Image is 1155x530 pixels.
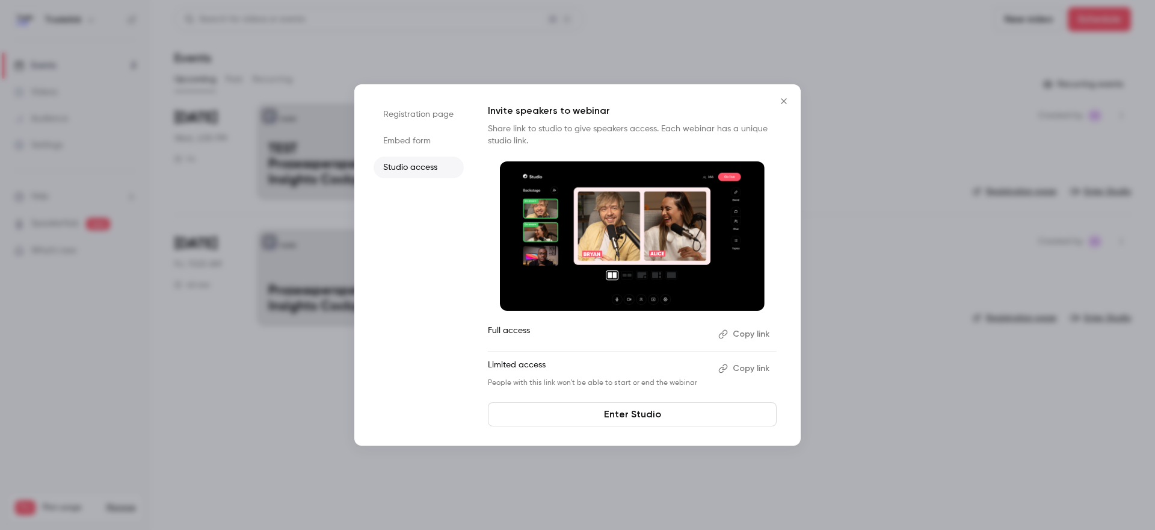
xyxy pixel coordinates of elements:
button: Copy link [713,325,777,344]
p: Invite speakers to webinar [488,104,777,118]
img: Invite speakers to webinar [500,161,765,311]
p: People with this link won't be able to start or end the webinar [488,378,709,388]
button: Copy link [713,359,777,378]
p: Share link to studio to give speakers access. Each webinar has a unique studio link. [488,123,777,147]
button: Close [772,89,796,113]
li: Registration page [374,104,464,125]
a: Enter Studio [488,402,777,426]
p: Full access [488,325,709,344]
li: Studio access [374,157,464,178]
li: Embed form [374,130,464,152]
p: Limited access [488,359,709,378]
